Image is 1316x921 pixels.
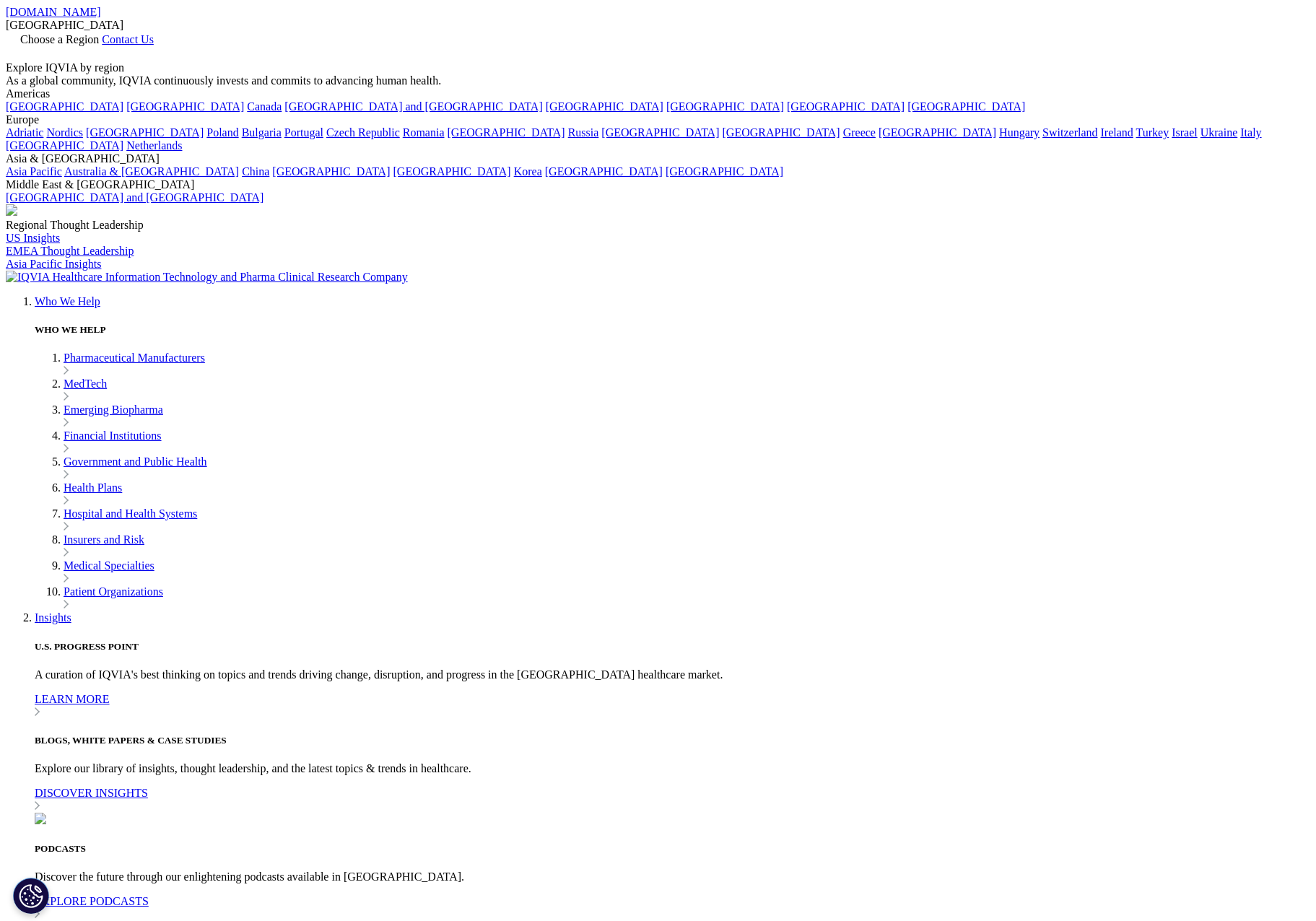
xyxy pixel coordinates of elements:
[6,204,17,216] img: 2093_analyzing-data-using-big-screen-display-and-laptop.png
[6,61,1310,74] div: Explore IQVIA by region
[545,165,663,178] a: [GEOGRAPHIC_DATA]
[666,100,784,113] a: [GEOGRAPHIC_DATA]
[126,100,244,113] a: [GEOGRAPHIC_DATA]
[64,165,239,178] a: Australia & [GEOGRAPHIC_DATA]
[6,126,43,139] a: Adriatic
[247,100,282,113] a: Canada
[6,191,263,204] a: [GEOGRAPHIC_DATA] and [GEOGRAPHIC_DATA]
[326,126,400,139] a: Czech Republic
[20,33,99,45] span: Choose a Region
[6,258,101,270] a: Asia Pacific Insights
[35,735,1310,746] h5: BLOGS, WHITE PAPERS & CASE STUDIES
[284,100,542,113] a: [GEOGRAPHIC_DATA] and [GEOGRAPHIC_DATA]
[64,377,107,390] a: MedTech
[6,113,1310,126] div: Europe
[126,139,182,152] a: Netherlands
[64,352,205,364] a: Pharmaceutical Manufacturers
[64,429,162,442] a: Financial Institutions
[35,787,1310,813] a: DISCOVER INSIGHTS
[35,895,1310,921] a: EXPLORE PODCASTS
[64,507,197,520] a: Hospital and Health Systems
[284,126,323,139] a: Portugal
[907,100,1025,113] a: [GEOGRAPHIC_DATA]
[6,87,1310,100] div: Americas
[35,813,46,824] img: 2447_woman-watching-business-training-on-laptop-and-learning-from-home.jpg
[6,178,1310,191] div: Middle East & [GEOGRAPHIC_DATA]
[999,126,1040,139] a: Hungary
[46,126,83,139] a: Nordics
[6,100,123,113] a: [GEOGRAPHIC_DATA]
[843,126,876,139] a: Greece
[1136,126,1169,139] a: Turkey
[86,126,204,139] a: [GEOGRAPHIC_DATA]
[64,403,163,416] a: Emerging Biopharma
[272,165,390,178] a: [GEOGRAPHIC_DATA]
[6,152,1310,165] div: Asia & [GEOGRAPHIC_DATA]
[35,762,1310,775] p: Explore our library of insights, thought leadership, and the latest topics & trends in healthcare.
[35,611,71,624] a: Insights
[64,585,163,598] a: Patient Organizations
[35,641,1310,652] h5: U.S. PROGRESS POINT
[1240,126,1261,139] a: Italy
[6,165,62,178] a: Asia Pacific
[35,324,1310,336] h5: WHO WE HELP
[206,126,238,139] a: Poland
[601,126,719,139] a: [GEOGRAPHIC_DATA]
[546,100,663,113] a: [GEOGRAPHIC_DATA]
[35,870,1310,883] p: Discover the future through our enlightening podcasts available in [GEOGRAPHIC_DATA].
[514,165,542,178] a: Korea
[6,232,60,244] a: US Insights
[64,455,207,468] a: Government and Public Health
[666,165,783,178] a: [GEOGRAPHIC_DATA]
[35,843,1310,855] h5: PODCASTS
[35,295,100,307] a: Who We Help
[6,271,408,284] img: IQVIA Healthcare Information Technology and Pharma Clinical Research Company
[6,6,101,18] a: [DOMAIN_NAME]
[64,559,154,572] a: Medical Specialties
[6,74,1310,87] div: As a global community, IQVIA continuously invests and commits to advancing human health.
[1101,126,1133,139] a: Ireland
[102,33,154,45] a: Contact Us
[403,126,445,139] a: Romania
[6,219,1310,232] div: Regional Thought Leadership
[35,693,1310,719] a: LEARN MORE
[242,126,282,139] a: Bulgaria
[787,100,905,113] a: [GEOGRAPHIC_DATA]
[64,481,122,494] a: Health Plans
[6,245,134,257] a: EMEA Thought Leadership
[6,139,123,152] a: [GEOGRAPHIC_DATA]
[879,126,996,139] a: [GEOGRAPHIC_DATA]
[1042,126,1097,139] a: Switzerland
[6,19,1310,32] div: [GEOGRAPHIC_DATA]
[723,126,840,139] a: [GEOGRAPHIC_DATA]
[568,126,599,139] a: Russia
[393,165,511,178] a: [GEOGRAPHIC_DATA]
[35,668,1310,681] p: A curation of IQVIA's best thinking on topics and trends driving change, disruption, and progress...
[1172,126,1198,139] a: Israel
[64,533,144,546] a: Insurers and Risk
[13,878,49,914] button: Cookies Settings
[1200,126,1238,139] a: Ukraine
[242,165,269,178] a: China
[448,126,565,139] a: [GEOGRAPHIC_DATA]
